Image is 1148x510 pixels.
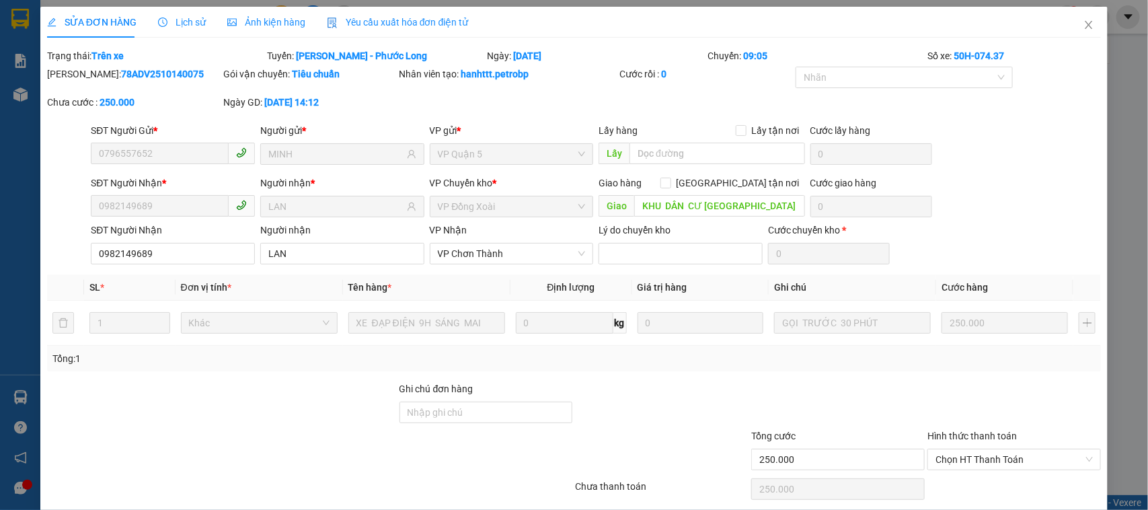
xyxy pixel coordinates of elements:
img: icon [327,17,338,28]
b: Tiêu chuẩn [292,69,340,79]
span: edit [47,17,56,27]
label: Cước giao hàng [810,178,877,188]
b: 0 [661,69,666,79]
span: Lấy hàng [599,125,638,136]
div: Cước chuyển kho [768,223,890,238]
div: Ngày: [486,48,706,63]
div: Cước rồi : [619,67,793,81]
div: SĐT Người Nhận [91,176,255,190]
span: Lấy tận nơi [747,123,805,138]
span: Giao hàng [599,178,642,188]
input: Cước lấy hàng [810,143,932,165]
span: SL [89,282,100,293]
span: Lịch sử [158,17,206,28]
div: Chưa thanh toán [574,479,751,503]
span: phone [236,147,247,158]
span: Giao [599,195,634,217]
button: delete [52,312,74,334]
div: Người gửi [260,123,424,138]
span: Tổng cước [751,431,796,441]
div: [PERSON_NAME]: [47,67,221,81]
label: Hình thức thanh toán [927,431,1017,441]
div: Người nhận [260,223,424,238]
input: Dọc đường [634,195,805,217]
label: Cước lấy hàng [810,125,871,136]
input: 0 [942,312,1068,334]
b: [DATE] [514,50,542,61]
div: Chuyến: [706,48,926,63]
span: Cước hàng [942,282,988,293]
input: Cước giao hàng [810,196,932,217]
span: VP Đồng Xoài [438,196,586,217]
b: Trên xe [91,50,124,61]
span: close [1083,20,1094,30]
span: phone [236,200,247,211]
div: Số xe: [926,48,1102,63]
div: Tổng: 1 [52,351,444,366]
div: Người nhận [260,176,424,190]
span: Chọn HT Thanh Toán [935,449,1093,470]
b: 50H-074.37 [954,50,1004,61]
div: Chưa cước : [47,95,221,110]
div: SĐT Người Gửi [91,123,255,138]
input: Tên người nhận [268,199,404,214]
input: Ghi chú đơn hàng [399,402,573,423]
span: clock-circle [158,17,167,27]
button: plus [1079,312,1096,334]
span: user [407,202,416,211]
b: [PERSON_NAME] - Phước Long [296,50,427,61]
label: Ghi chú đơn hàng [399,384,473,394]
b: 09:05 [743,50,767,61]
span: Tên hàng [348,282,392,293]
div: Gói vận chuyển: [223,67,397,81]
span: [GEOGRAPHIC_DATA] tận nơi [671,176,805,190]
div: Trạng thái: [46,48,266,63]
span: Lấy [599,143,629,164]
span: picture [227,17,237,27]
div: VP Nhận [430,223,594,238]
div: SĐT Người Nhận [91,223,255,238]
b: hanhttt.petrobp [461,69,529,79]
span: Định lượng [547,282,595,293]
b: 250.000 [100,97,135,108]
input: Ghi Chú [774,312,931,334]
input: 0 [638,312,764,334]
b: 78ADV2510140075 [121,69,204,79]
span: Giá trị hàng [638,282,687,293]
div: Lý do chuyển kho [599,223,763,238]
span: SỬA ĐƠN HÀNG [47,17,137,28]
div: Nhân viên tạo: [399,67,617,81]
span: VP Chơn Thành [438,244,586,264]
span: VP Chuyển kho [430,178,493,188]
span: Ảnh kiện hàng [227,17,305,28]
input: Dọc đường [629,143,805,164]
div: VP gửi [430,123,594,138]
span: kg [613,312,627,334]
div: Tuyến: [266,48,486,63]
th: Ghi chú [769,275,936,301]
span: Đơn vị tính [181,282,231,293]
b: [DATE] 14:12 [264,97,319,108]
input: VD: Bàn, Ghế [348,312,505,334]
div: Ngày GD: [223,95,397,110]
span: VP Quận 5 [438,144,586,164]
button: Close [1070,7,1108,44]
input: Tên người gửi [268,147,404,161]
span: user [407,149,416,159]
span: Yêu cầu xuất hóa đơn điện tử [327,17,469,28]
span: Khác [189,313,330,333]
